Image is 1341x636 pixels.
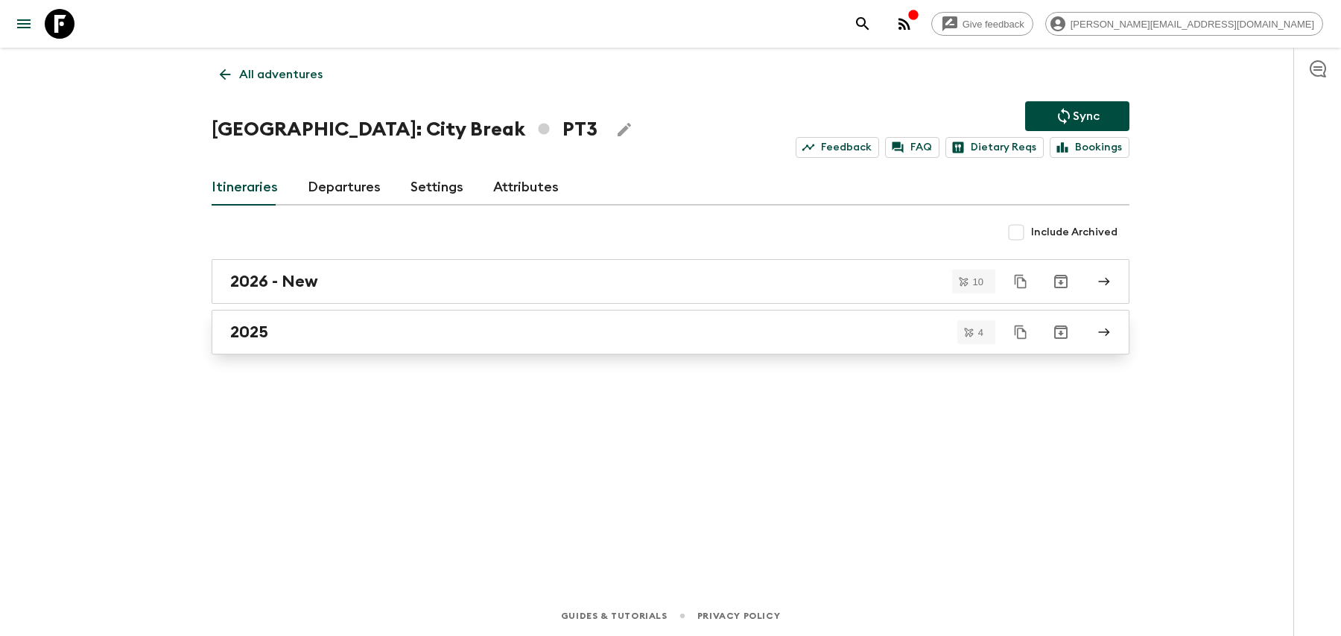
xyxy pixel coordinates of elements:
span: 10 [964,277,992,287]
h2: 2026 - New [230,272,318,291]
a: Dietary Reqs [945,137,1044,158]
span: [PERSON_NAME][EMAIL_ADDRESS][DOMAIN_NAME] [1062,19,1322,30]
button: Archive [1046,317,1076,347]
a: Guides & Tutorials [561,608,668,624]
a: Privacy Policy [697,608,780,624]
button: menu [9,9,39,39]
a: All adventures [212,60,331,89]
button: Duplicate [1007,319,1034,346]
button: search adventures [848,9,878,39]
a: Feedback [796,137,879,158]
button: Edit Adventure Title [609,115,639,144]
a: Departures [308,170,381,206]
button: Archive [1046,267,1076,296]
span: 4 [969,328,992,337]
a: Give feedback [931,12,1033,36]
a: 2026 - New [212,259,1129,304]
span: Give feedback [954,19,1033,30]
a: FAQ [885,137,939,158]
a: Bookings [1050,137,1129,158]
a: Attributes [493,170,559,206]
h2: 2025 [230,322,268,342]
p: All adventures [239,66,323,83]
span: Include Archived [1031,225,1117,240]
a: Settings [410,170,463,206]
h1: [GEOGRAPHIC_DATA]: City Break PT3 [212,115,597,144]
a: 2025 [212,310,1129,354]
button: Duplicate [1007,268,1034,295]
a: Itineraries [212,170,278,206]
div: [PERSON_NAME][EMAIL_ADDRESS][DOMAIN_NAME] [1045,12,1323,36]
button: Sync adventure departures to the booking engine [1025,101,1129,131]
p: Sync [1073,107,1100,125]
